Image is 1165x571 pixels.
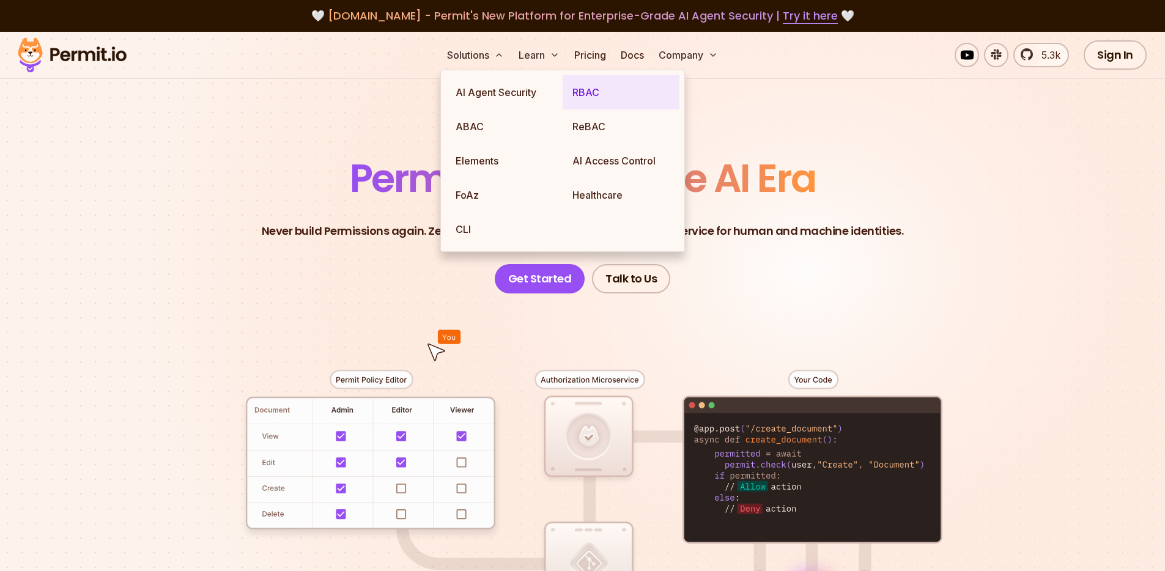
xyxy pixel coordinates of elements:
[446,109,563,144] a: ABAC
[442,43,509,67] button: Solutions
[12,34,132,76] img: Permit logo
[446,144,563,178] a: Elements
[514,43,564,67] button: Learn
[1084,40,1147,70] a: Sign In
[592,264,670,293] a: Talk to Us
[563,178,679,212] a: Healthcare
[783,8,838,24] a: Try it here
[350,151,816,205] span: Permissions for The AI Era
[563,75,679,109] a: RBAC
[446,178,563,212] a: FoAz
[446,212,563,246] a: CLI
[563,109,679,144] a: ReBAC
[563,144,679,178] a: AI Access Control
[29,7,1136,24] div: 🤍 🤍
[262,223,904,240] p: Never build Permissions again. Zero-latency fine-grained authorization as a service for human and...
[1034,48,1060,62] span: 5.3k
[654,43,723,67] button: Company
[328,8,838,23] span: [DOMAIN_NAME] - Permit's New Platform for Enterprise-Grade AI Agent Security |
[569,43,611,67] a: Pricing
[616,43,649,67] a: Docs
[446,75,563,109] a: AI Agent Security
[1013,43,1069,67] a: 5.3k
[495,264,585,293] a: Get Started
